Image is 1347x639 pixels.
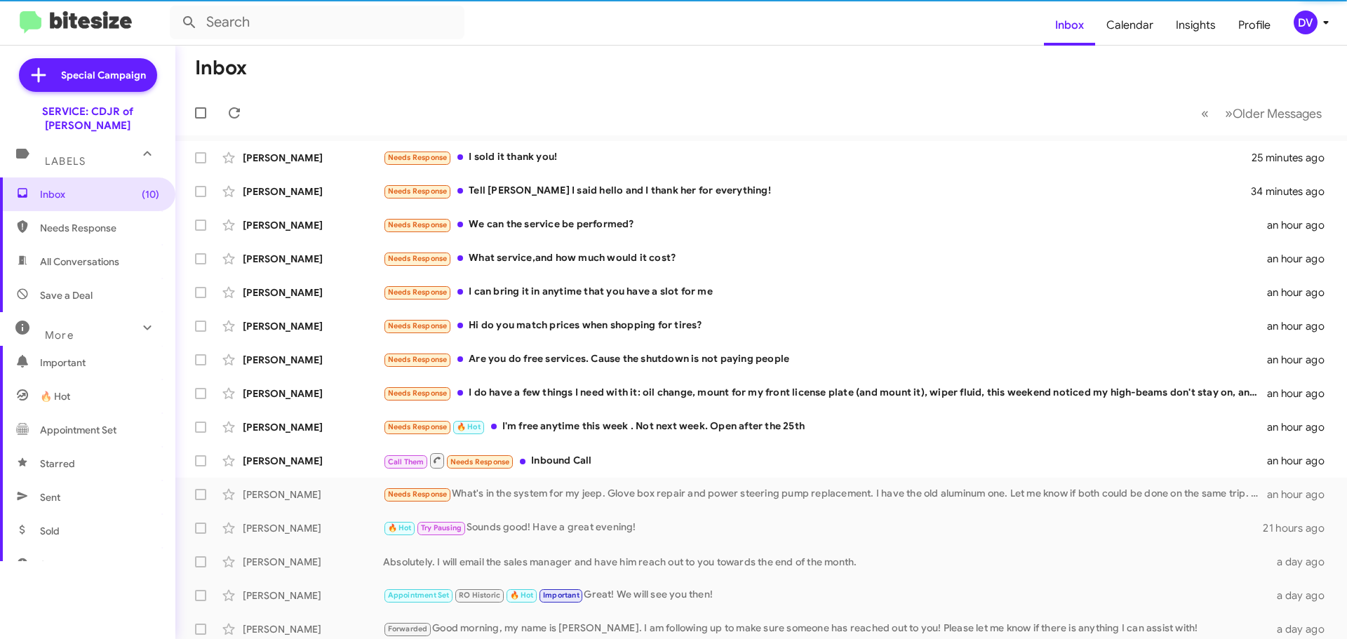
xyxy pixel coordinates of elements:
span: Appointment Set [40,423,116,437]
span: Needs Response [388,422,448,431]
div: I'm free anytime this week . Not next week. Open after the 25th [383,419,1267,435]
span: Labels [45,155,86,168]
div: 34 minutes ago [1252,184,1336,199]
span: Try Pausing [421,523,462,532]
div: [PERSON_NAME] [243,454,383,468]
div: Great! We will see you then! [383,587,1268,603]
div: [PERSON_NAME] [243,555,383,569]
span: Important [40,356,159,370]
span: Sold [40,524,60,538]
span: Sold Responded [40,558,114,572]
div: Sounds good! Have a great evening! [383,520,1263,536]
div: We can the service be performed? [383,217,1267,233]
a: Inbox [1044,5,1095,46]
span: Sent [40,490,60,504]
span: Forwarded [384,623,431,636]
h1: Inbox [195,57,247,79]
button: Previous [1193,99,1217,128]
div: 25 minutes ago [1252,151,1336,165]
div: [PERSON_NAME] [243,487,383,502]
div: [PERSON_NAME] [243,420,383,434]
span: Needs Response [40,221,159,235]
div: an hour ago [1267,386,1336,401]
div: [PERSON_NAME] [243,218,383,232]
span: Important [543,591,579,600]
div: Absolutely. I will email the sales manager and have him reach out to you towards the end of the m... [383,555,1268,569]
span: Older Messages [1233,106,1322,121]
nav: Page navigation example [1193,99,1330,128]
div: DV [1294,11,1318,34]
span: Needs Response [388,490,448,499]
span: Starred [40,457,75,471]
div: an hour ago [1267,420,1336,434]
a: Profile [1227,5,1282,46]
span: Save a Deal [40,288,93,302]
span: « [1201,105,1209,122]
div: 21 hours ago [1263,521,1336,535]
div: [PERSON_NAME] [243,353,383,367]
div: [PERSON_NAME] [243,319,383,333]
span: Appointment Set [388,591,450,600]
div: [PERSON_NAME] [243,151,383,165]
span: Special Campaign [61,68,146,82]
span: Call Them [388,457,424,466]
a: Special Campaign [19,58,157,92]
div: [PERSON_NAME] [243,588,383,603]
div: [PERSON_NAME] [243,285,383,300]
div: a day ago [1268,555,1336,569]
div: Tell [PERSON_NAME] I said hello and I thank her for everything! [383,183,1252,199]
div: Are you do free services. Cause the shutdown is not paying people [383,351,1267,368]
span: Needs Response [388,389,448,398]
span: 🔥 Hot [510,591,534,600]
div: [PERSON_NAME] [243,622,383,636]
div: an hour ago [1267,454,1336,468]
span: Needs Response [450,457,510,466]
div: an hour ago [1267,285,1336,300]
div: [PERSON_NAME] [243,252,383,266]
div: a day ago [1268,588,1336,603]
span: Needs Response [388,220,448,229]
div: a day ago [1268,622,1336,636]
div: Inbound Call [383,452,1267,469]
span: Needs Response [388,153,448,162]
a: Insights [1165,5,1227,46]
div: an hour ago [1267,218,1336,232]
div: Hi do you match prices when shopping for tires? [383,318,1267,334]
span: Needs Response [388,288,448,297]
div: an hour ago [1267,487,1336,502]
span: (10) [142,187,159,201]
div: an hour ago [1267,319,1336,333]
div: [PERSON_NAME] [243,521,383,535]
div: an hour ago [1267,353,1336,367]
span: Inbox [40,187,159,201]
div: [PERSON_NAME] [243,184,383,199]
span: » [1225,105,1233,122]
span: 🔥 Hot [388,523,412,532]
button: Next [1217,99,1330,128]
span: Needs Response [388,254,448,263]
span: RO Historic [459,591,500,600]
input: Search [170,6,464,39]
button: DV [1282,11,1332,34]
div: I can bring it in anytime that you have a slot for me [383,284,1267,300]
div: I sold it thank you! [383,149,1252,166]
div: I do have a few things I need with it: oil change, mount for my front license plate (and mount it... [383,385,1267,401]
div: Good morning, my name is [PERSON_NAME]. I am following up to make sure someone has reached out to... [383,621,1268,637]
span: More [45,329,74,342]
a: Calendar [1095,5,1165,46]
span: Needs Response [388,321,448,330]
span: 🔥 Hot [40,389,70,403]
div: an hour ago [1267,252,1336,266]
span: Needs Response [388,187,448,196]
span: Needs Response [388,355,448,364]
span: 🔥 Hot [457,422,481,431]
span: All Conversations [40,255,119,269]
div: What service,and how much would it cost? [383,250,1267,267]
div: What's in the system for my jeep. Glove box repair and power steering pump replacement. I have th... [383,486,1267,502]
div: [PERSON_NAME] [243,386,383,401]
